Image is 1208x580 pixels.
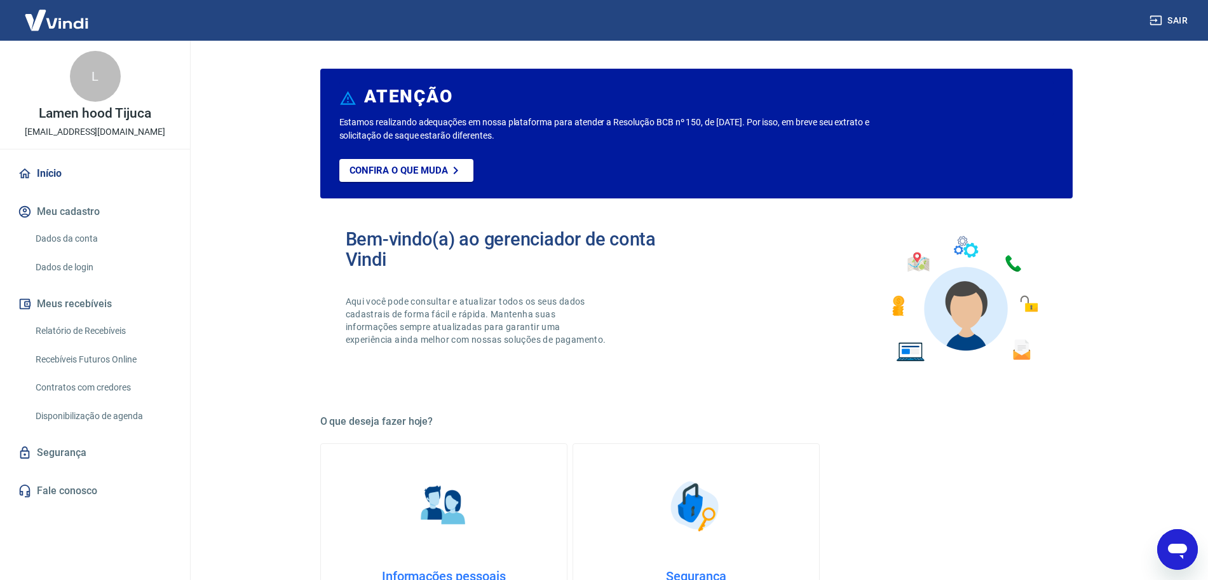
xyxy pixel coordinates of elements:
[346,229,696,270] h2: Bem-vindo(a) ao gerenciador de conta Vindi
[350,165,448,176] p: Confira o que muda
[339,159,473,182] a: Confira o que muda
[31,403,175,429] a: Disponibilização de agenda
[31,254,175,280] a: Dados de login
[881,229,1047,369] img: Imagem de um avatar masculino com diversos icones exemplificando as funcionalidades do gerenciado...
[15,1,98,39] img: Vindi
[15,160,175,188] a: Início
[1157,529,1198,570] iframe: Botão para abrir a janela de mensagens, conversa em andamento
[15,439,175,467] a: Segurança
[31,347,175,373] a: Recebíveis Futuros Online
[15,477,175,505] a: Fale conosco
[664,474,728,538] img: Segurança
[70,51,121,102] div: L
[412,474,475,538] img: Informações pessoais
[346,295,609,346] p: Aqui você pode consultar e atualizar todos os seus dados cadastrais de forma fácil e rápida. Mant...
[31,226,175,252] a: Dados da conta
[339,116,911,142] p: Estamos realizando adequações em nossa plataforma para atender a Resolução BCB nº 150, de [DATE]....
[39,107,151,120] p: Lamen hood Tijuca
[364,90,452,103] h6: ATENÇÃO
[320,415,1073,428] h5: O que deseja fazer hoje?
[15,290,175,318] button: Meus recebíveis
[31,318,175,344] a: Relatório de Recebíveis
[25,125,165,139] p: [EMAIL_ADDRESS][DOMAIN_NAME]
[31,375,175,401] a: Contratos com credores
[1147,9,1193,32] button: Sair
[15,198,175,226] button: Meu cadastro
